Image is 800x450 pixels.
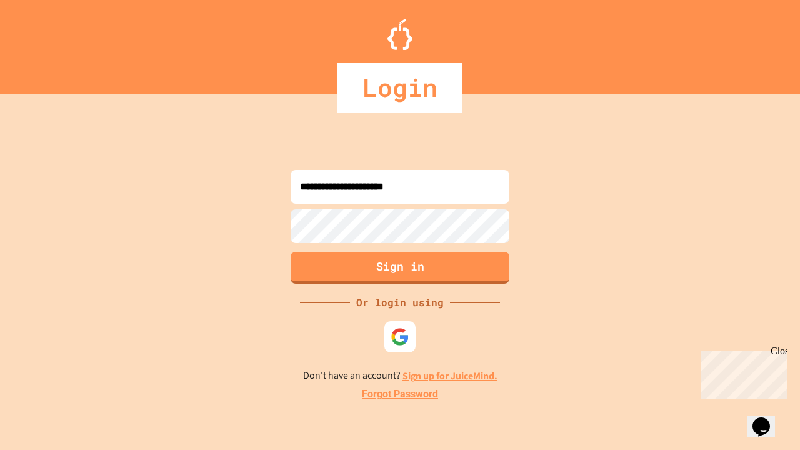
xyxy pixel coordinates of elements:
button: Sign in [291,252,509,284]
img: google-icon.svg [391,327,409,346]
div: Or login using [350,295,450,310]
div: Chat with us now!Close [5,5,86,79]
a: Forgot Password [362,387,438,402]
p: Don't have an account? [303,368,497,384]
a: Sign up for JuiceMind. [402,369,497,382]
iframe: chat widget [747,400,787,437]
img: Logo.svg [387,19,412,50]
div: Login [337,62,462,112]
iframe: chat widget [696,346,787,399]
